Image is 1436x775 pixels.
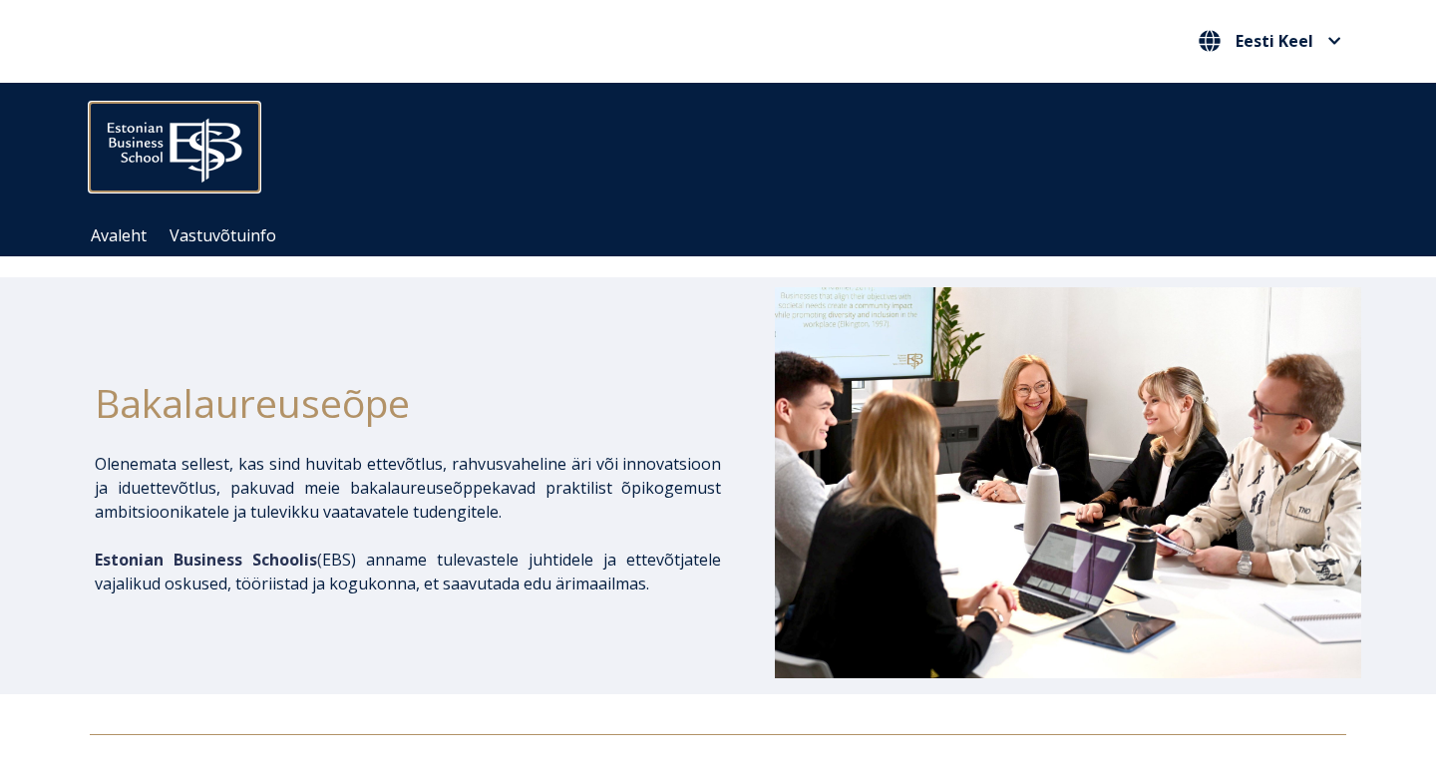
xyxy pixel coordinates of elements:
span: Estonian Business Schoolis [95,549,317,571]
span: Eesti Keel [1236,33,1313,49]
a: Avaleht [91,224,147,246]
p: EBS) anname tulevastele juhtidele ja ettevõtjatele vajalikud oskused, tööriistad ja kogukonna, et... [95,548,721,595]
div: Navigation Menu [80,215,1376,256]
h1: Bakalaureuseõpe [95,373,721,432]
nav: Vali oma keel [1194,25,1346,58]
button: Eesti Keel [1194,25,1346,57]
p: Olenemata sellest, kas sind huvitab ettevõtlus, rahvusvaheline äri või innovatsioon ja iduettevõt... [95,452,721,524]
img: Bakalaureusetudengid [775,287,1361,678]
a: Vastuvõtuinfo [170,224,276,246]
span: ( [95,549,322,571]
img: ebs_logo2016_white [90,103,259,189]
